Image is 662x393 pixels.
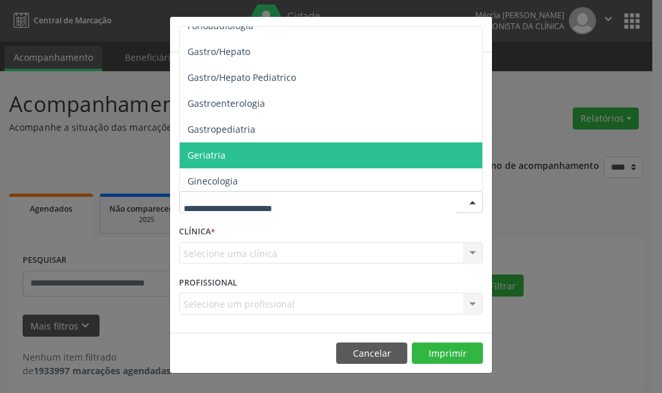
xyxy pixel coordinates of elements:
[187,123,255,135] span: Gastropediatria
[187,71,296,84] span: Gastro/Hepato Pediatrico
[187,175,238,187] span: Ginecologia
[336,342,407,365] button: Cancelar
[187,45,250,58] span: Gastro/Hepato
[179,273,237,293] label: PROFISSIONAL
[187,149,226,161] span: Geriatria
[412,342,483,365] button: Imprimir
[466,17,492,49] button: Close
[179,26,327,43] h5: Relatório de agendamentos
[187,97,265,109] span: Gastroenterologia
[179,222,215,242] label: CLÍNICA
